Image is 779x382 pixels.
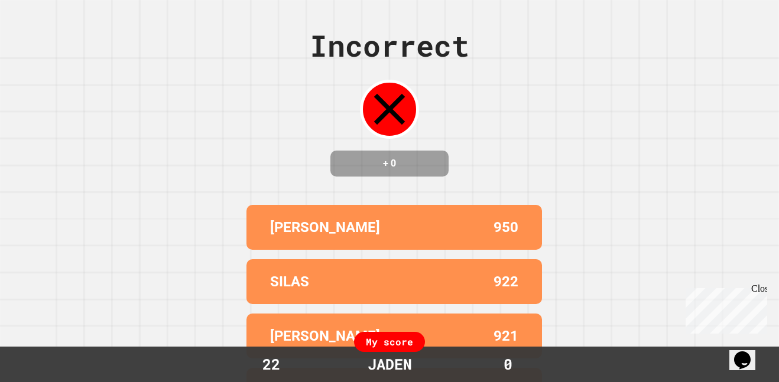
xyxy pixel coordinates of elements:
[5,5,82,75] div: Chat with us now!Close
[681,283,767,334] iframe: chat widget
[494,271,518,292] p: 922
[270,271,309,292] p: SILAS
[494,325,518,347] p: 921
[227,353,316,376] div: 22
[729,335,767,370] iframe: chat widget
[270,217,380,238] p: [PERSON_NAME]
[310,24,469,68] div: Incorrect
[463,353,552,376] div: 0
[356,353,424,376] div: JADEN
[270,325,380,347] p: [PERSON_NAME]
[342,156,437,171] h4: + 0
[354,332,425,352] div: My score
[494,217,518,238] p: 950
